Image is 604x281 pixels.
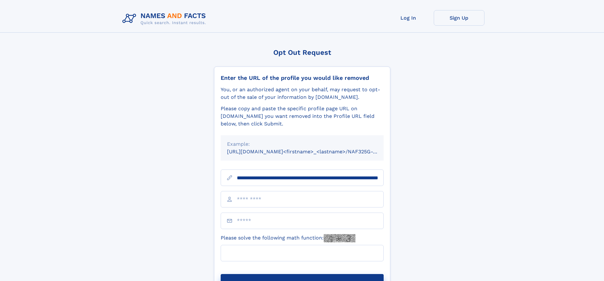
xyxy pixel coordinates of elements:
[120,10,211,27] img: Logo Names and Facts
[227,140,377,148] div: Example:
[221,86,384,101] div: You, or an authorized agent on your behalf, may request to opt-out of the sale of your informatio...
[434,10,484,26] a: Sign Up
[221,105,384,128] div: Please copy and paste the specific profile page URL on [DOMAIN_NAME] you want removed into the Pr...
[221,234,355,242] label: Please solve the following math function:
[214,48,390,56] div: Opt Out Request
[227,149,396,155] small: [URL][DOMAIN_NAME]<firstname>_<lastname>/NAF325G-xxxxxxxx
[383,10,434,26] a: Log In
[221,74,384,81] div: Enter the URL of the profile you would like removed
